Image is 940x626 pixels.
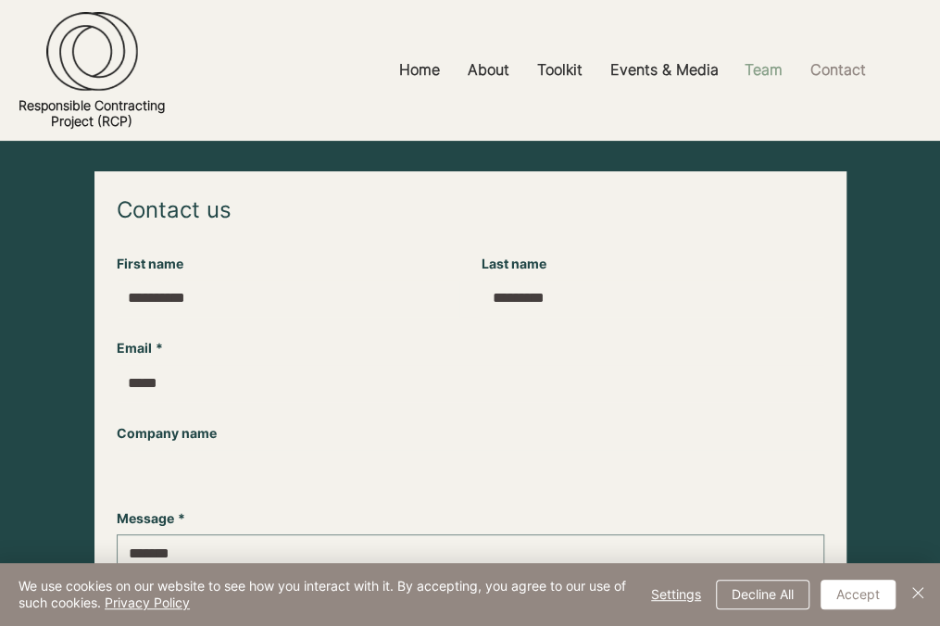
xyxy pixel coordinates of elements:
[523,49,596,91] a: Toolkit
[117,450,813,487] input: Company name
[482,255,546,273] label: Last name
[324,49,940,91] nav: Site
[19,97,165,129] a: Responsible ContractingProject (RCP)
[482,280,813,317] input: Last name
[716,580,809,609] button: Decline All
[117,509,185,528] label: Message
[796,49,880,91] a: Contact
[651,581,701,608] span: Settings
[390,49,449,91] p: Home
[801,49,875,91] p: Contact
[19,578,629,611] span: We use cookies on our website to see how you interact with it. By accepting, you agree to our use...
[458,49,519,91] p: About
[454,49,523,91] a: About
[528,49,592,91] p: Toolkit
[821,580,896,609] button: Accept
[117,280,448,317] input: First name
[735,49,792,91] p: Team
[117,424,217,443] label: Company name
[117,255,183,273] label: First name
[117,196,232,223] span: Contact us
[601,49,728,91] p: Events & Media
[117,365,813,402] input: Email
[596,49,731,91] a: Events & Media
[907,582,929,604] img: Close
[117,339,163,357] label: Email
[385,49,454,91] a: Home
[118,543,823,611] textarea: Message
[105,595,190,610] a: Privacy Policy
[907,578,929,611] button: Close
[731,49,796,91] a: Team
